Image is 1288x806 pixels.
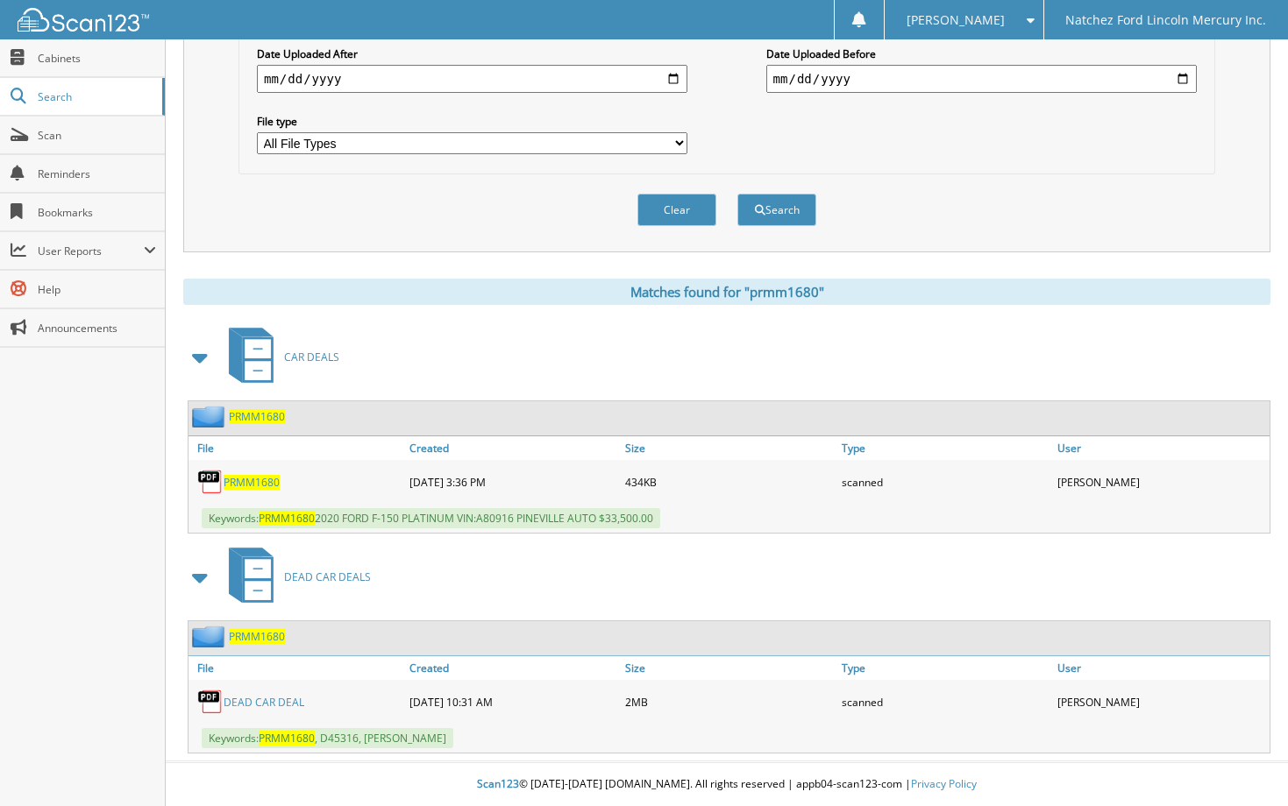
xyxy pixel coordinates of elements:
a: Privacy Policy [911,776,977,791]
a: DEAD CAR DEAL [224,695,304,710]
span: Keywords: 2020 FORD F-150 PLATINUM VIN:A80916 PINEVILLE AUTO $33,500.00 [202,508,660,528]
img: scan123-logo-white.svg [18,8,149,32]
span: Keywords: , D45316, [PERSON_NAME] [202,728,453,748]
label: Date Uploaded After [257,46,687,61]
a: Size [621,656,837,680]
div: [DATE] 10:31 AM [405,684,622,719]
span: Natchez Ford Lincoln Mercury Inc. [1065,15,1266,25]
div: [DATE] 3:36 PM [405,464,622,499]
div: 2MB [621,684,837,719]
a: Created [405,656,622,680]
span: Help [38,282,156,297]
button: Search [737,194,816,226]
img: PDF.png [197,689,224,715]
label: File type [257,114,687,129]
button: Clear [637,194,716,226]
a: Type [837,436,1054,460]
a: Type [837,656,1054,680]
img: PDF.png [197,469,224,495]
span: Scan [38,128,156,143]
label: Date Uploaded Before [766,46,1197,61]
span: CAR DEALS [284,350,339,364]
div: © [DATE]-[DATE] [DOMAIN_NAME]. All rights reserved | appb04-scan123-com | [166,763,1288,806]
input: start [257,65,687,93]
span: Scan123 [477,776,519,791]
a: Created [405,436,622,460]
div: [PERSON_NAME] [1053,684,1270,719]
a: CAR DEALS [218,322,339,392]
span: Bookmarks [38,205,156,220]
a: Size [621,436,837,460]
a: DEAD CAR DEALS [218,542,371,612]
span: Search [38,89,153,104]
span: DEAD CAR DEALS [284,569,371,584]
div: 434KB [621,464,837,499]
div: scanned [837,684,1054,719]
span: PRMM1680 [259,511,315,526]
a: PRMM1680 [224,475,280,490]
span: [PERSON_NAME] [907,15,1005,25]
a: File [189,656,405,680]
input: end [766,65,1197,93]
span: User Reports [38,244,144,258]
img: folder2.png [192,626,229,647]
div: [PERSON_NAME] [1053,464,1270,499]
div: Matches found for "prmm1680" [183,279,1270,305]
span: Cabinets [38,51,156,66]
a: File [189,436,405,460]
a: User [1053,436,1270,460]
img: folder2.png [192,406,229,428]
span: PRMM1680 [259,731,315,746]
div: scanned [837,464,1054,499]
span: Reminders [38,166,156,181]
a: PRMM1680 [229,629,285,644]
span: Announcements [38,321,156,336]
a: User [1053,656,1270,680]
a: PRMM1680 [229,409,285,424]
